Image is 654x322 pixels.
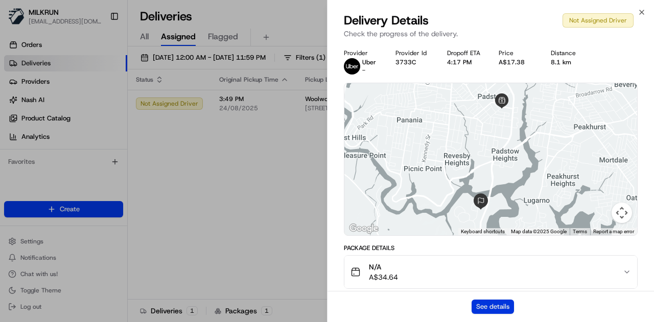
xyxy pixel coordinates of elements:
img: uber-new-logo.jpeg [344,58,360,75]
button: N/AA$34.64 [344,256,637,288]
div: Package Details [344,244,638,252]
button: Map camera controls [612,203,632,223]
div: Price [499,49,534,57]
span: N/A [369,262,398,272]
div: 4:17 PM [447,58,482,66]
button: See details [472,300,514,314]
button: Keyboard shortcuts [461,228,505,235]
img: Google [347,222,381,235]
span: - [362,66,365,75]
a: Terms (opens in new tab) [573,229,587,234]
span: Delivery Details [344,12,429,29]
span: Uber [362,58,376,66]
a: Open this area in Google Maps (opens a new window) [347,222,381,235]
a: Report a map error [593,229,634,234]
div: A$17.38 [499,58,534,66]
span: A$34.64 [369,272,398,282]
div: 8.1 km [551,58,586,66]
p: Check the progress of the delivery. [344,29,638,39]
div: Provider Id [395,49,431,57]
div: Provider [344,49,379,57]
button: 3733C [395,58,416,66]
div: Distance [551,49,586,57]
span: Map data ©2025 Google [511,229,567,234]
div: Dropoff ETA [447,49,482,57]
